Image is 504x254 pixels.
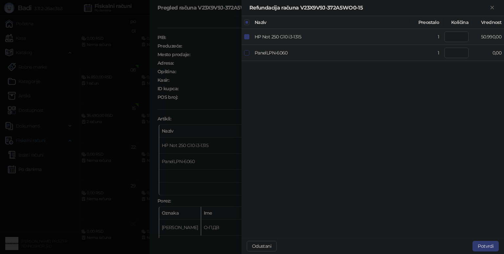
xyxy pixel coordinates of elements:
td: 1 [409,29,442,45]
button: Zatvori [488,4,496,12]
th: Preostalo [409,16,442,29]
td: 0,00 [471,45,504,61]
td: PanelLPN-6060 [252,45,409,61]
td: 50.990,00 [471,29,504,45]
div: Refundacija računa V23X9V9J-372A5WO0-15 [249,4,488,12]
td: 1 [409,45,442,61]
button: Odustani [247,241,277,251]
button: Potvrdi [472,241,499,251]
th: Količina [442,16,471,29]
th: Naziv [252,16,409,29]
th: Vrednost [471,16,504,29]
td: HP Not 250 G10 i3-1315 [252,29,409,45]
